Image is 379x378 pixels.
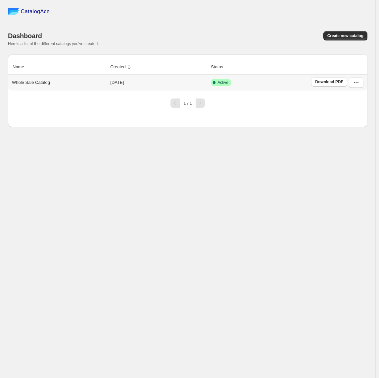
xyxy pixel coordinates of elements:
span: Active [217,80,228,85]
button: Status [210,61,231,73]
td: [DATE] [108,75,209,91]
p: Whole Sale Catalog [12,79,50,86]
span: CatalogAce [21,8,50,15]
span: 1 / 1 [183,101,192,106]
button: Created [109,61,133,73]
button: Create new catalog [323,31,367,40]
span: Here's a list of the different catalogs you've created. [8,41,99,46]
span: Create new catalog [327,33,363,38]
span: Dashboard [8,32,42,39]
button: Name [12,61,32,73]
span: Download PDF [315,79,343,85]
a: Download PDF [311,77,347,87]
img: catalog ace [8,8,19,15]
